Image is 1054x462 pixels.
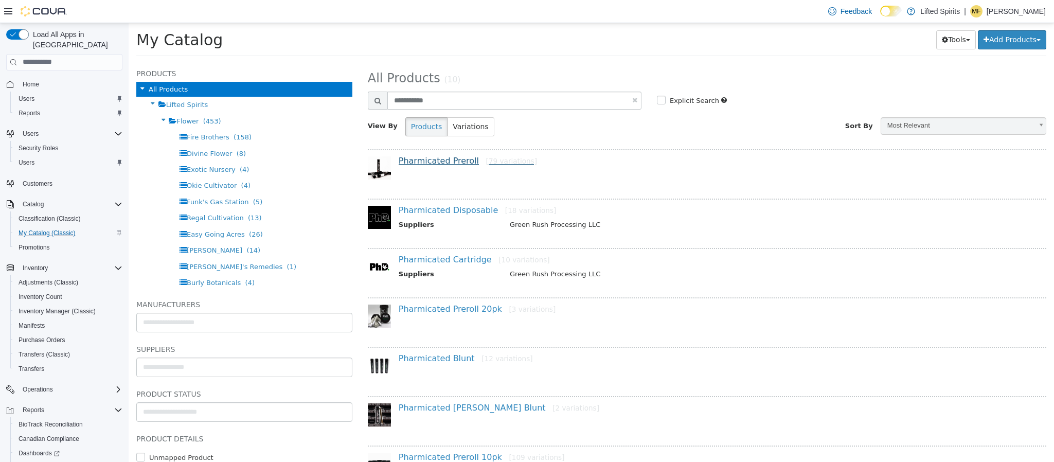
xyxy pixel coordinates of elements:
span: Customers [19,177,122,190]
span: Classification (Classic) [14,212,122,225]
a: Dashboards [10,446,127,460]
small: (10) [315,52,332,61]
span: Dashboards [14,447,122,459]
button: Inventory [2,261,127,275]
small: [79 variations] [358,134,408,142]
td: Green Rush Processing LLC [373,246,891,259]
input: Dark Mode [880,6,902,16]
span: (453) [75,94,93,102]
img: 150 [239,183,262,206]
span: Dashboards [19,449,60,457]
td: Green Rush Processing LLC [373,197,891,209]
button: BioTrack Reconciliation [10,417,127,432]
span: Most Relevant [753,95,904,111]
span: Catalog [19,198,122,210]
span: Manifests [19,322,45,330]
a: Feedback [824,1,876,22]
a: Inventory Count [14,291,66,303]
span: (4) [113,158,122,166]
span: Home [19,78,122,91]
a: Pharmicated Preroll[79 variations] [270,133,408,143]
a: Manifests [14,319,49,332]
span: Inventory Count [19,293,62,301]
span: (14) [118,223,132,231]
span: Users [19,95,34,103]
button: Transfers (Classic) [10,347,127,362]
button: Promotions [10,240,127,255]
span: Transfers (Classic) [14,348,122,361]
span: (158) [105,110,123,118]
th: Suppliers [270,197,373,209]
span: (4) [117,256,126,263]
img: 150 [239,380,262,403]
a: Security Roles [14,142,62,154]
p: [PERSON_NAME] [987,5,1046,17]
small: [3 variations] [380,282,427,290]
span: Users [19,158,34,167]
img: Cova [21,6,67,16]
span: Inventory Count [14,291,122,303]
span: Inventory Manager (Classic) [14,305,122,317]
a: Promotions [14,241,54,254]
button: Users [2,127,127,141]
a: Pharmicated Preroll 10pk[109 variations] [270,429,436,439]
span: (1) [158,240,168,247]
span: [PERSON_NAME]'s Remedies [58,240,154,247]
span: Transfers [14,363,122,375]
button: Customers [2,176,127,191]
span: Reports [23,406,44,414]
a: BioTrack Reconciliation [14,418,87,431]
span: Transfers (Classic) [19,350,70,359]
span: Security Roles [14,142,122,154]
button: Operations [19,383,57,396]
span: MF [972,5,980,17]
span: Okie Cultivator [58,158,108,166]
button: Variations [318,94,365,113]
span: Operations [23,385,53,394]
a: Pharmicated Disposable[18 variations] [270,182,428,192]
span: Inventory Manager (Classic) [19,307,96,315]
span: Inventory [23,264,48,272]
span: Operations [19,383,122,396]
a: Reports [14,107,44,119]
span: Adjustments (Classic) [14,276,122,289]
button: Reports [2,403,127,417]
img: 150 [239,430,262,453]
th: Suppliers [270,246,373,259]
div: Matt Fallaschek [970,5,982,17]
button: Users [10,92,127,106]
span: Canadian Compliance [14,433,122,445]
button: Home [2,77,127,92]
span: BioTrack Reconciliation [14,418,122,431]
span: My Catalog (Classic) [14,227,122,239]
button: Add Products [849,7,918,26]
a: Dashboards [14,447,64,459]
span: Funk's Gas Station [58,175,120,183]
span: Fire Brothers [58,110,101,118]
small: [12 variations] [353,331,404,340]
span: Promotions [19,243,50,252]
h5: Manufacturers [8,275,224,288]
span: Catalog [23,200,44,208]
span: (4) [111,143,120,150]
a: Adjustments (Classic) [14,276,82,289]
a: Pharmicated [PERSON_NAME] Blunt[2 variations] [270,380,471,389]
span: Users [14,156,122,169]
span: Lifted Spirits [38,78,80,85]
span: Adjustments (Classic) [19,278,78,287]
small: [18 variations] [377,183,427,191]
span: Transfers [19,365,44,373]
button: Tools [808,7,847,26]
button: Inventory [19,262,52,274]
span: Manifests [14,319,122,332]
a: Purchase Orders [14,334,69,346]
a: Home [19,78,43,91]
button: Users [10,155,127,170]
h5: Products [8,44,224,57]
span: Purchase Orders [14,334,122,346]
button: Security Roles [10,141,127,155]
a: Customers [19,177,57,190]
a: Pharmicated Preroll 20pk[3 variations] [270,281,427,291]
span: Security Roles [19,144,58,152]
h5: Product Details [8,410,224,422]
